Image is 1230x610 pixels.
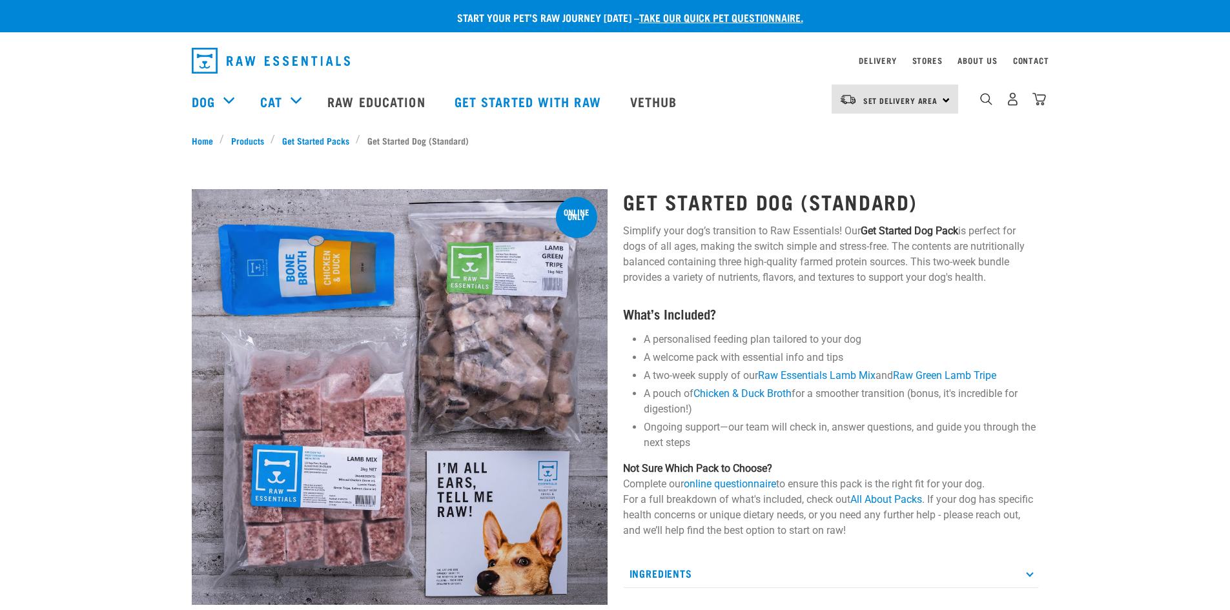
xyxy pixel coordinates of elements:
nav: dropdown navigation [181,43,1049,79]
li: A personalised feeding plan tailored to your dog [644,332,1039,347]
img: home-icon-1@2x.png [980,93,992,105]
a: Stores [912,58,943,63]
a: All About Packs [850,493,922,505]
img: van-moving.png [839,94,857,105]
a: online questionnaire [684,478,776,490]
a: Chicken & Duck Broth [693,387,792,400]
a: Contact [1013,58,1049,63]
img: user.png [1006,92,1020,106]
img: NSP Dog Standard Update [192,189,608,605]
nav: breadcrumbs [192,134,1039,147]
a: Cat [260,92,282,111]
a: Raw Essentials Lamb Mix [758,369,876,381]
img: home-icon@2x.png [1032,92,1046,106]
strong: What’s Included? [623,310,716,317]
a: Home [192,134,220,147]
strong: Not Sure Which Pack to Choose? [623,462,772,474]
a: About Us [958,58,997,63]
a: Raw Education [314,76,441,127]
a: Get started with Raw [442,76,617,127]
strong: Get Started Dog Pack [861,225,958,237]
a: take our quick pet questionnaire. [639,14,803,20]
li: Ongoing support—our team will check in, answer questions, and guide you through the next steps [644,420,1039,451]
p: Simplify your dog’s transition to Raw Essentials! Our is perfect for dogs of all ages, making the... [623,223,1039,285]
a: Vethub [617,76,693,127]
a: Products [224,134,271,147]
h1: Get Started Dog (Standard) [623,190,1039,213]
span: Set Delivery Area [863,98,938,103]
a: Dog [192,92,215,111]
li: A two-week supply of our and [644,368,1039,383]
img: Raw Essentials Logo [192,48,350,74]
li: A welcome pack with essential info and tips [644,350,1039,365]
a: Get Started Packs [275,134,356,147]
p: Ingredients [623,559,1039,588]
a: Delivery [859,58,896,63]
a: Raw Green Lamb Tripe [893,369,996,381]
li: A pouch of for a smoother transition (bonus, it's incredible for digestion!) [644,386,1039,417]
p: Complete our to ensure this pack is the right fit for your dog. For a full breakdown of what's in... [623,461,1039,538]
